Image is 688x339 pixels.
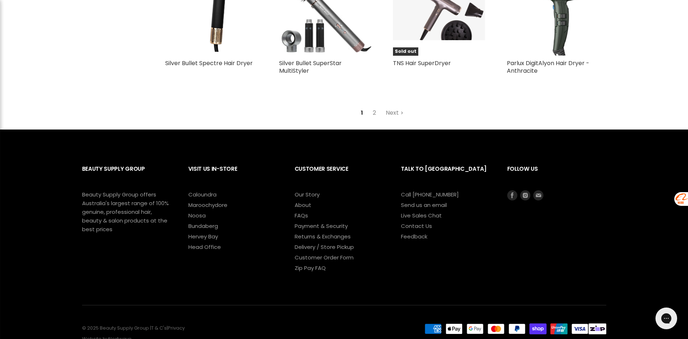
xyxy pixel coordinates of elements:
span: 1 [357,106,367,119]
a: Send us an email [401,201,447,209]
a: Bundaberg [188,222,218,230]
a: About [295,201,311,209]
a: T & C's [151,325,167,331]
a: Delivery / Store Pickup [295,243,354,251]
h2: Talk to [GEOGRAPHIC_DATA] [401,160,493,190]
a: Call [PHONE_NUMBER] [401,191,459,198]
h2: Visit Us In-Store [188,160,280,190]
span: Sold out [393,47,418,56]
a: Silver Bullet Spectre Hair Dryer [165,59,253,67]
a: Next [382,106,407,119]
a: Customer Order Form [295,254,354,261]
a: Noosa [188,212,206,219]
a: Feedback [401,233,427,240]
a: Live Sales Chat [401,212,442,219]
a: Hervey Bay [188,233,218,240]
a: Returns & Exchanges [295,233,351,240]
a: Silver Bullet SuperStar MultiStyler [279,59,342,75]
a: Our Story [295,191,320,198]
iframe: Gorgias live chat messenger [652,305,681,332]
a: Caloundra [188,191,217,198]
h2: Customer Service [295,160,386,190]
h2: Beauty Supply Group [82,160,174,190]
a: Privacy [168,325,185,331]
p: Beauty Supply Group offers Australia's largest range of 100% genuine, professional hair, beauty &... [82,190,169,234]
a: Head Office [188,243,221,251]
a: Maroochydore [188,201,227,209]
img: footer-tile-new.png [589,323,606,334]
a: Payment & Security [295,222,348,230]
a: FAQs [295,212,308,219]
a: TNS Hair SuperDryer [393,59,451,67]
a: Zip Pay FAQ [295,264,326,272]
a: 2 [369,106,380,119]
h2: Follow us [507,160,606,190]
a: Contact Us [401,222,432,230]
a: Parlux DigitAlyon Hair Dryer - Anthracite [507,59,589,75]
